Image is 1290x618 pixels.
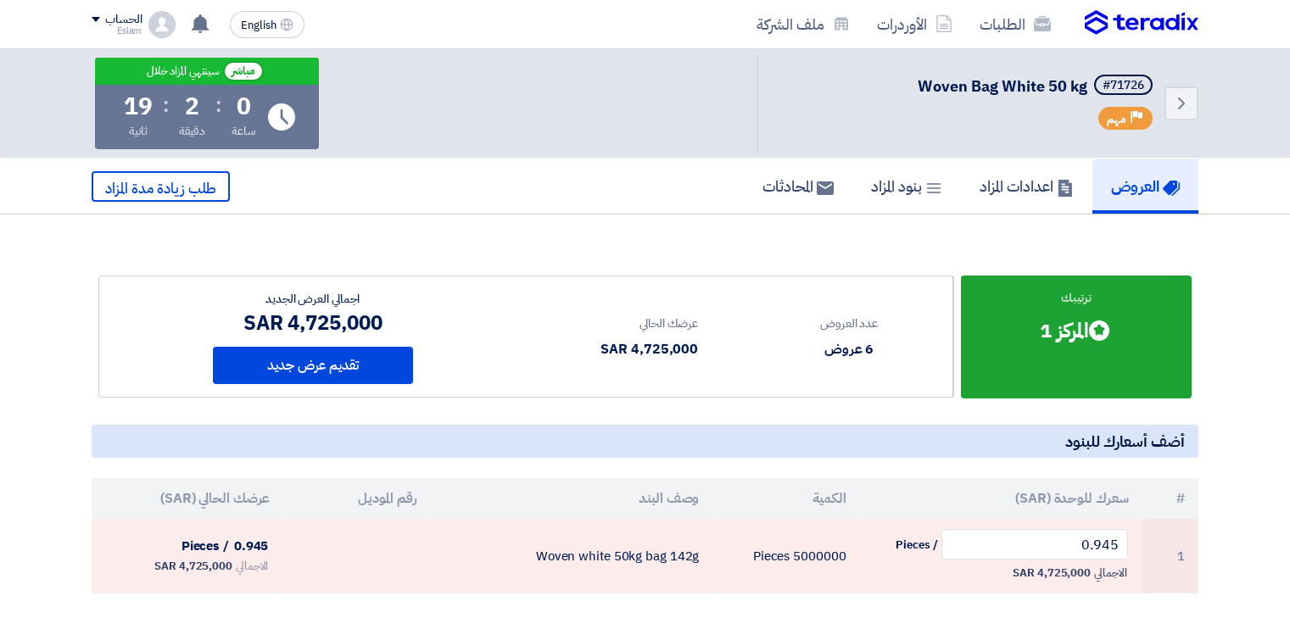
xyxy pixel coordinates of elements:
div: ثانية [129,122,148,140]
span: ترتيبك [1061,289,1092,307]
td: 1 [1142,519,1198,593]
a: ملف الشركة [743,4,863,44]
div: ساعة [232,122,256,140]
span: Woven Bag White 50 kg [918,75,1087,97]
img: Teradix logo [1085,10,1198,36]
th: عرضك الحالي (SAR) [92,478,283,519]
div: : [215,90,221,120]
div: 0 [237,95,251,119]
span: مهم [1107,111,1126,127]
span: طلب زيادة مدة المزاد [105,178,216,199]
a: العروض [1092,159,1198,214]
img: profile_test.png [148,11,176,38]
a: بنود المزاد [852,159,961,214]
div: 4,725,000 SAR [213,308,413,338]
div: اجمالي العرض الجديد [213,290,413,308]
div: المركز 1 [1040,315,1113,346]
span: 4,725,000 SAR [1013,565,1091,582]
th: وصف البند [431,478,713,519]
div: دقيقة [179,122,205,140]
span: / Pieces [896,537,937,554]
h5: المحادثات [762,176,834,196]
th: رقم الموديل [283,478,430,519]
td: Woven white 50kg bag 142g [431,519,713,593]
a: الطلبات [966,4,1064,44]
button: طلب زيادة مدة المزاد [92,171,230,202]
th: الكمية [712,478,859,519]
div: 4,725,000 SAR [600,339,698,359]
button: English [230,11,304,38]
a: الأوردرات [863,4,966,44]
span: 4,725,000 SAR [154,558,232,575]
div: 6 عروض [820,339,878,359]
span: / Pieces [181,537,229,555]
h5: بنود المزاد [871,176,942,196]
th: سعرك للوحدة (SAR) [860,478,1142,519]
div: سينتهي المزاد خلال [147,64,220,79]
span: مباشر [223,61,264,81]
button: تقديم عرض جديد [213,347,413,384]
a: اعدادات المزاد [961,159,1092,214]
div: : [163,90,169,120]
a: المحادثات [744,159,852,214]
div: 2 [185,95,199,119]
h5: العروض [1111,176,1180,196]
span: English [241,19,276,31]
div: عدد العروض [820,315,878,332]
div: #71726 [1103,80,1144,92]
div: الحساب [105,13,142,27]
h5: Woven Bag White 50 kg [918,75,1156,98]
span: الاجمالي [236,558,268,575]
div: Eslam [92,26,142,36]
span: 0.945 [234,537,269,555]
span: الاجمالي [1094,565,1126,582]
h5: اعدادات المزاد [980,176,1074,196]
h5: أضف أسعارك للبنود [92,425,1198,458]
div: عرضك الحالي [600,315,698,332]
td: 5000000 Pieces [712,519,859,593]
th: # [1142,478,1198,519]
div: 19 [124,95,153,119]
